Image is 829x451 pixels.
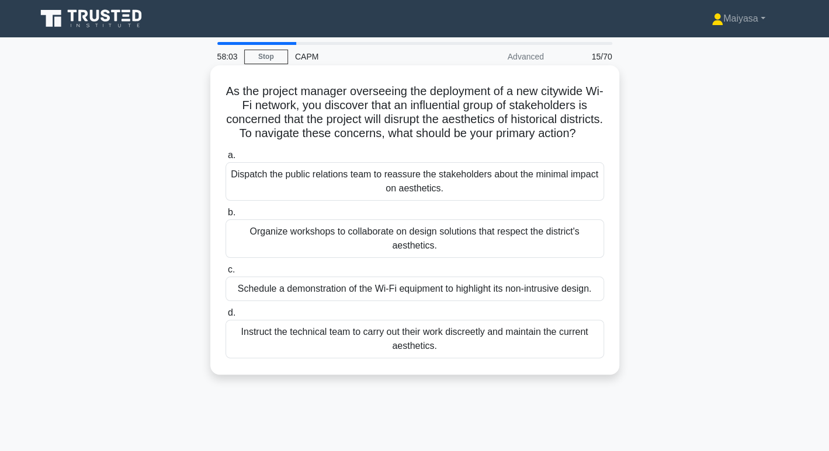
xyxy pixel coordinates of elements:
[226,162,604,201] div: Dispatch the public relations team to reassure the stakeholders about the minimal impact on aesth...
[288,45,449,68] div: CAPM
[244,50,288,64] a: Stop
[226,277,604,301] div: Schedule a demonstration of the Wi-Fi equipment to highlight its non-intrusive design.
[226,219,604,258] div: Organize workshops to collaborate on design solutions that respect the district's aesthetics.
[228,307,235,317] span: d.
[684,7,793,30] a: Maiyasa
[228,207,235,217] span: b.
[210,45,244,68] div: 58:03
[449,45,551,68] div: Advanced
[551,45,619,68] div: 15/70
[228,150,235,160] span: a.
[224,84,605,141] h5: As the project manager overseeing the deployment of a new citywide Wi-Fi network, you discover th...
[228,264,235,274] span: c.
[226,320,604,358] div: Instruct the technical team to carry out their work discreetly and maintain the current aesthetics.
